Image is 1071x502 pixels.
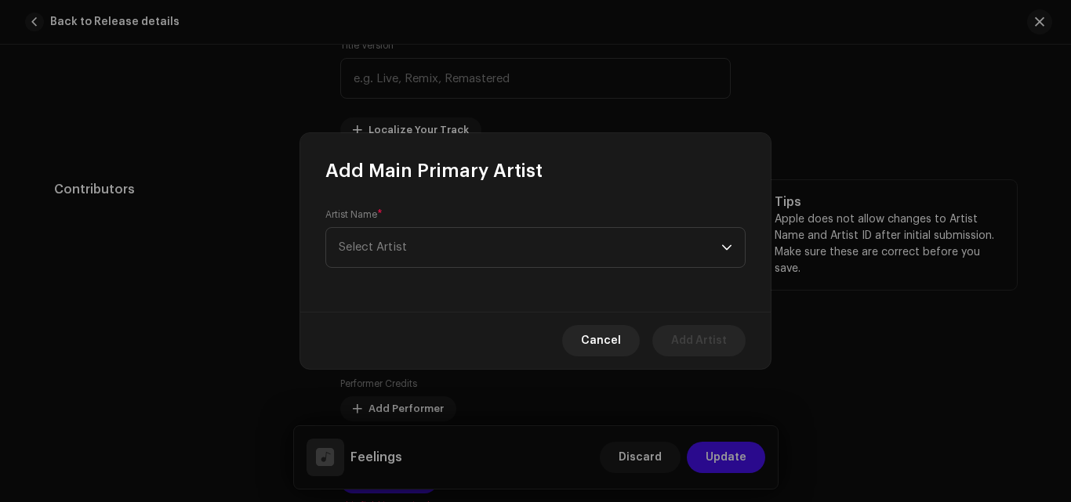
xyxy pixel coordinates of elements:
button: Add Artist [652,325,746,356]
span: Select Artist [339,241,407,253]
span: Select Artist [339,228,721,267]
span: Add Main Primary Artist [325,158,543,183]
span: Add Artist [671,325,727,356]
label: Artist Name [325,208,383,221]
button: Cancel [562,325,640,356]
span: Cancel [581,325,621,356]
div: dropdown trigger [721,228,732,267]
